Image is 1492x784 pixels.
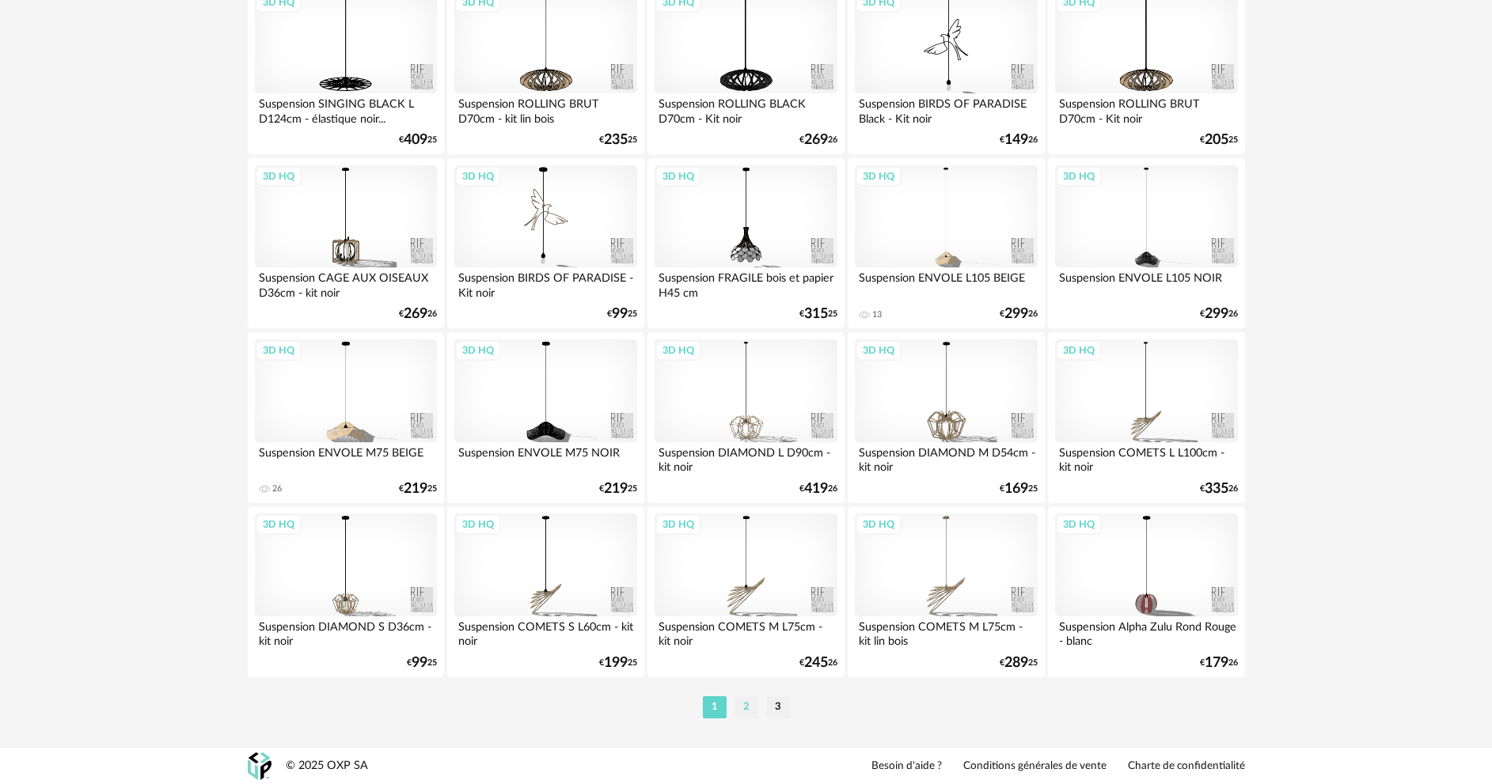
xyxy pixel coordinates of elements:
div: Suspension BIRDS OF PARADISE - Kit noir [454,267,636,299]
span: 235 [604,134,628,146]
span: 335 [1205,483,1228,494]
div: 3D HQ [856,514,902,535]
div: Suspension Alpha Zulu Rond Rouge - blanc [1055,616,1237,648]
li: 2 [735,696,758,718]
div: Suspension COMETS M L75cm - kit noir [655,616,837,648]
div: Suspension DIAMOND M D54cm - kit noir [855,442,1037,474]
a: 3D HQ Suspension ENVOLE M75 BEIGE 26 €21925 [248,332,444,503]
div: 3D HQ [655,514,701,535]
a: 3D HQ Suspension FRAGILE bois et papier H45 cm €31525 [647,158,844,329]
div: € 25 [1200,134,1238,146]
div: Suspension COMETS M L75cm - kit lin bois [855,616,1037,648]
a: 3D HQ Suspension COMETS S L60cm - kit noir €19925 [447,506,643,677]
div: € 25 [1000,657,1038,668]
a: 3D HQ Suspension ENVOLE L105 BEIGE 13 €29926 [848,158,1044,329]
div: Suspension FRAGILE bois et papier H45 cm [655,267,837,299]
span: 409 [404,134,427,146]
a: 3D HQ Suspension DIAMOND L D90cm - kit noir €41926 [647,332,844,503]
div: € 25 [599,483,637,494]
span: 205 [1205,134,1228,146]
div: 3D HQ [1056,514,1102,535]
a: 3D HQ Suspension COMETS L L100cm - kit noir €33526 [1048,332,1244,503]
div: € 26 [1200,657,1238,668]
div: € 26 [1200,483,1238,494]
img: OXP [248,752,271,780]
span: 149 [1004,134,1028,146]
div: € 25 [1000,483,1038,494]
a: 3D HQ Suspension ENVOLE M75 NOIR €21925 [447,332,643,503]
div: 13 [872,309,882,320]
div: € 25 [407,657,437,668]
div: € 26 [399,309,437,320]
a: Besoin d'aide ? [871,759,942,774]
a: 3D HQ Suspension ENVOLE L105 NOIR €29926 [1048,158,1244,329]
div: 3D HQ [856,166,902,187]
div: 3D HQ [655,166,701,187]
div: 3D HQ [256,340,302,361]
div: 3D HQ [455,340,501,361]
div: Suspension BIRDS OF PARADISE Black - Kit noir [855,93,1037,125]
li: 1 [703,696,727,718]
div: € 26 [799,483,837,494]
span: 219 [604,483,628,494]
a: 3D HQ Suspension BIRDS OF PARADISE - Kit noir €9925 [447,158,643,329]
span: 99 [612,309,628,320]
a: 3D HQ Suspension DIAMOND S D36cm - kit noir €9925 [248,506,444,677]
div: 3D HQ [256,166,302,187]
span: 99 [412,657,427,668]
div: 26 [272,483,282,494]
div: Suspension COMETS S L60cm - kit noir [454,616,636,648]
div: € 25 [599,134,637,146]
div: € 25 [399,134,437,146]
div: © 2025 OXP SA [286,759,368,774]
div: 3D HQ [1056,340,1102,361]
div: € 25 [799,309,837,320]
span: 269 [404,309,427,320]
div: 3D HQ [256,514,302,535]
div: € 25 [599,657,637,668]
div: Suspension SINGING BLACK L D124cm - élastique noir... [255,93,437,125]
div: € 26 [799,134,837,146]
li: 3 [766,696,790,718]
div: Suspension DIAMOND L D90cm - kit noir [655,442,837,474]
span: 315 [804,309,828,320]
div: Suspension COMETS L L100cm - kit noir [1055,442,1237,474]
div: 3D HQ [655,340,701,361]
span: 219 [404,483,427,494]
span: 245 [804,657,828,668]
div: € 26 [1000,309,1038,320]
div: Suspension ENVOLE L105 BEIGE [855,267,1037,299]
a: 3D HQ Suspension DIAMOND M D54cm - kit noir €16925 [848,332,1044,503]
a: Charte de confidentialité [1128,759,1245,774]
span: 299 [1004,309,1028,320]
div: Suspension ROLLING BRUT D70cm - kit lin bois [454,93,636,125]
span: 299 [1205,309,1228,320]
div: Suspension ENVOLE L105 NOIR [1055,267,1237,299]
div: € 25 [607,309,637,320]
span: 269 [804,134,828,146]
a: 3D HQ Suspension COMETS M L75cm - kit lin bois €28925 [848,506,1044,677]
span: 419 [804,483,828,494]
div: Suspension ENVOLE M75 BEIGE [255,442,437,474]
div: 3D HQ [1056,166,1102,187]
div: 3D HQ [455,166,501,187]
div: Suspension ROLLING BLACK D70cm - Kit noir [655,93,837,125]
div: € 26 [1200,309,1238,320]
div: Suspension DIAMOND S D36cm - kit noir [255,616,437,648]
span: 289 [1004,657,1028,668]
a: 3D HQ Suspension Alpha Zulu Rond Rouge - blanc €17926 [1048,506,1244,677]
a: Conditions générales de vente [963,759,1107,774]
div: 3D HQ [856,340,902,361]
div: € 26 [1000,134,1038,146]
div: Suspension ROLLING BRUT D70cm - Kit noir [1055,93,1237,125]
div: € 26 [799,657,837,668]
div: 3D HQ [455,514,501,535]
div: Suspension ENVOLE M75 NOIR [454,442,636,474]
div: € 25 [399,483,437,494]
a: 3D HQ Suspension CAGE AUX OISEAUX D36cm - kit noir €26926 [248,158,444,329]
span: 199 [604,657,628,668]
span: 169 [1004,483,1028,494]
a: 3D HQ Suspension COMETS M L75cm - kit noir €24526 [647,506,844,677]
div: Suspension CAGE AUX OISEAUX D36cm - kit noir [255,267,437,299]
span: 179 [1205,657,1228,668]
